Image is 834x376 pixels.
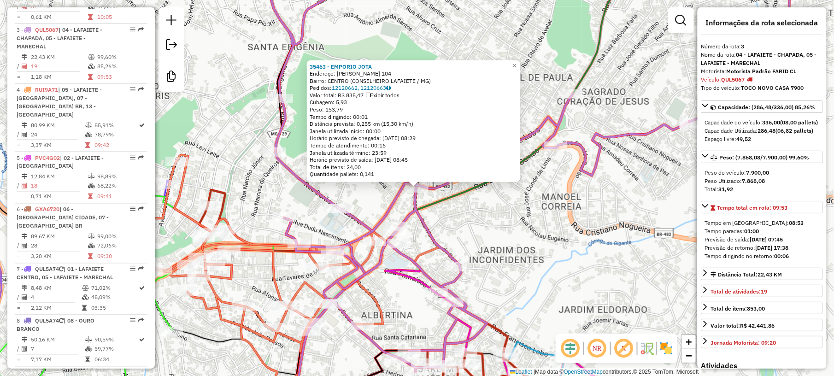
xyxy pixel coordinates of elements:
[85,347,92,352] i: % de utilização da cubagem
[701,67,823,76] div: Motorista:
[17,12,21,22] td: =
[17,130,21,139] td: /
[458,359,481,369] div: Atividade não roteirizada - BAR DA CIDA
[711,270,782,279] div: Distância Total:
[22,54,27,60] i: Distância Total
[701,302,823,314] a: Total de itens:853,00
[686,336,692,347] span: +
[85,132,92,137] i: % de utilização da cubagem
[30,121,85,130] td: 80,99 KM
[85,142,90,148] i: Tempo total em rota
[17,252,21,261] td: =
[30,304,82,313] td: 2,12 KM
[94,335,139,345] td: 90,59%
[659,341,674,356] img: Exibir/Ocultar setores
[310,106,517,113] div: Peso: 153,79
[775,253,789,259] strong: 00:06
[30,284,82,293] td: 8,48 KM
[130,318,135,323] em: Opções
[705,177,819,185] div: Peso Utilizado:
[30,192,88,201] td: 0,71 KM
[88,194,93,200] i: Tempo total em rota
[97,232,143,241] td: 99,00%
[758,127,776,134] strong: 286,48
[310,120,517,128] div: Distância prevista: 0,255 km (15,30 km/h)
[85,123,92,128] i: % de utilização do peso
[22,183,27,189] i: Total de Atividades
[310,63,372,70] a: 35463 - EMPORIO JOTA
[30,345,85,354] td: 7
[701,319,823,331] a: Valor total:R$ 42.441,86
[686,350,692,361] span: −
[82,295,89,300] i: % de utilização da cubagem
[97,252,143,261] td: 09:30
[719,186,734,193] strong: 31,92
[30,72,88,82] td: 1,18 KM
[701,84,823,92] div: Tipo do veículo:
[30,12,88,22] td: 0,61 KM
[310,84,517,92] div: Pedidos:
[17,154,104,170] span: | 02 - LAFAIETE - [GEOGRAPHIC_DATA]
[162,35,181,56] a: Exportar sessão
[162,67,181,88] a: Criar modelo
[22,243,27,249] i: Total de Atividades
[17,182,21,191] td: /
[35,154,60,161] span: PVC4G02
[22,234,27,240] i: Distância Total
[586,337,608,359] span: Ocultar NR
[17,62,21,71] td: /
[776,127,814,134] strong: (06,82 pallets)
[30,130,85,139] td: 24
[763,119,781,126] strong: 336,00
[138,87,144,92] em: Rota exportada
[745,228,759,235] strong: 01:00
[711,288,768,295] span: Total de atividades:
[17,26,102,50] span: 3 -
[17,317,94,333] span: | 08 - OURO BRANCO
[97,53,143,62] td: 99,60%
[35,206,59,213] span: GXA6720
[701,336,823,348] a: Jornada Motorista: 09:20
[310,63,517,178] div: Tempo de atendimento: 00:16
[97,12,143,22] td: 10:05
[705,219,819,227] div: Tempo em [GEOGRAPHIC_DATA]:
[88,74,93,80] i: Tempo total em rota
[88,174,95,180] i: % de utilização do peso
[310,135,517,142] div: Horário previsto de chegada: [DATE] 08:29
[310,170,517,178] div: Quantidade pallets: 0,141
[17,86,102,118] span: | 05 - LAFAIETE - [GEOGRAPHIC_DATA], 07 - [GEOGRAPHIC_DATA] BR, 13 - [GEOGRAPHIC_DATA]
[130,87,135,92] em: Opções
[705,244,819,252] div: Previsão de retorno:
[140,286,145,291] i: Rota otimizada
[22,64,27,69] i: Total de Atividades
[17,355,21,364] td: =
[705,135,819,143] div: Espaço livre:
[789,219,804,226] strong: 08:53
[88,14,93,20] i: Tempo total em rota
[682,349,696,363] a: Zoom out
[130,266,135,272] em: Opções
[140,337,145,343] i: Rota otimizada
[82,305,87,311] i: Tempo total em rota
[701,51,823,67] div: Nome da rota:
[88,243,95,249] i: % de utilização da cubagem
[17,26,102,50] span: | 04 - LAFAIETE - CHAPADA, 05 - LAFAIETE - MARECHAL
[510,369,532,375] a: Leaflet
[162,11,181,32] a: Nova sessão e pesquisa
[59,267,64,272] i: Veículo já utilizado nesta sessão
[35,266,59,273] span: QUL5A74
[94,355,139,364] td: 06:34
[332,84,391,91] a: 12120662, 12120663
[672,11,690,29] a: Exibir filtros
[17,154,104,170] span: 5 -
[30,241,88,251] td: 28
[701,115,823,147] div: Capacidade: (286,48/336,00) 85,26%
[22,337,27,343] i: Distância Total
[310,70,517,77] div: Endereço: [PERSON_NAME] 104
[22,132,27,137] i: Total de Atividades
[310,149,517,157] div: Janela utilizada término: 23:59
[88,254,93,259] i: Tempo total em rota
[781,119,818,126] strong: (08,00 pallets)
[682,335,696,349] a: Zoom in
[559,337,581,359] span: Ocultar deslocamento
